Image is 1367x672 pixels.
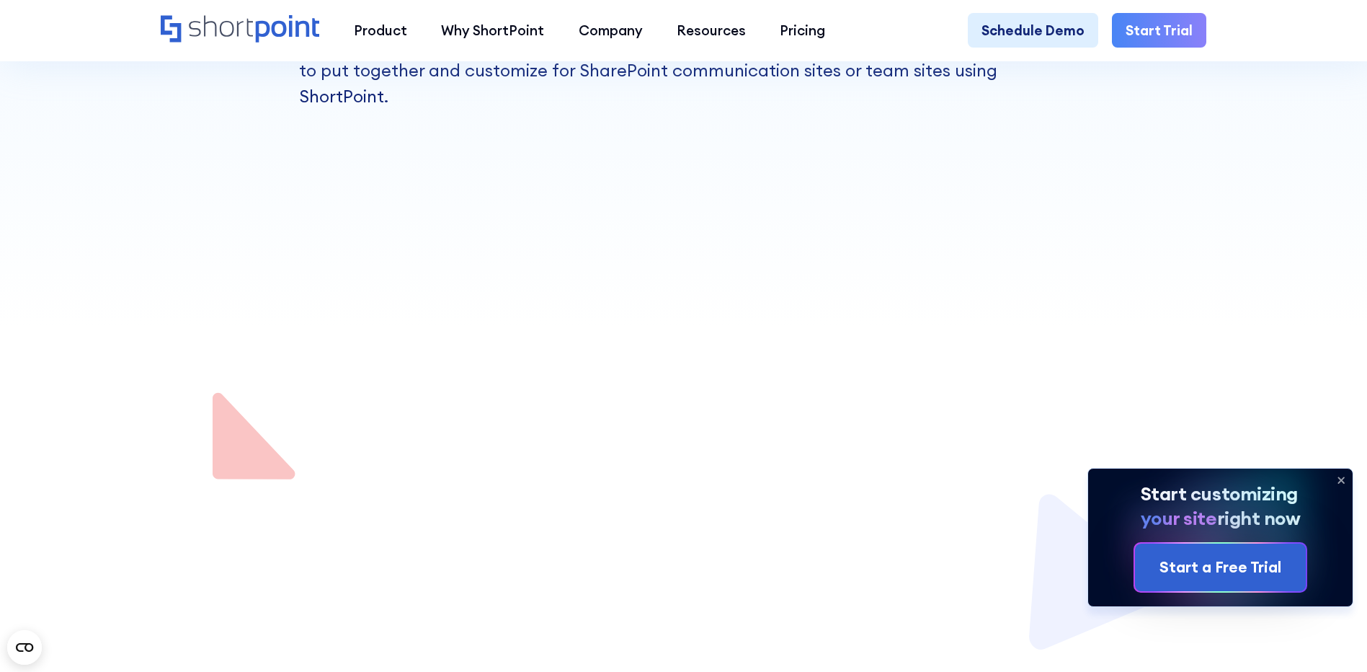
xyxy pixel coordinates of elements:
a: Home [161,15,320,45]
a: Pricing [763,13,842,47]
div: Start a Free Trial [1159,556,1281,579]
button: Open CMP widget [7,630,42,665]
a: Schedule Demo [968,13,1098,47]
div: Company [579,20,643,40]
div: Product [354,20,407,40]
a: Why ShortPoint [424,13,561,47]
div: Pricing [780,20,825,40]
a: Resources [659,13,762,47]
div: Why ShortPoint [441,20,544,40]
a: Start a Free Trial [1135,544,1306,591]
a: Start Trial [1112,13,1206,47]
div: Resources [677,20,746,40]
a: Company [561,13,659,47]
iframe: Best SharePoint Site Designs You Can Build With ShortPoint [299,138,1068,570]
a: Product [337,13,424,47]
